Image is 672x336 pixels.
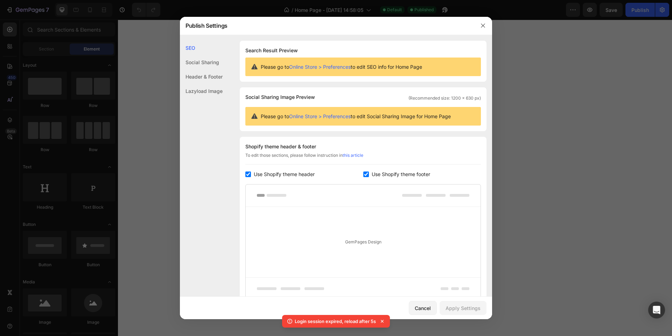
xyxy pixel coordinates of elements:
[180,41,223,55] div: SEO
[180,84,223,98] div: Lazyload Image
[446,304,481,312] div: Apply Settings
[245,142,481,151] div: Shopify theme header & footer
[372,170,430,179] span: Use Shopify theme footer
[180,55,223,69] div: Social Sharing
[245,93,315,101] span: Social Sharing Image Preview
[245,46,481,55] h1: Search Result Preview
[254,170,315,179] span: Use Shopify theme header
[408,95,481,101] span: (Recommended size: 1200 x 630 px)
[180,16,474,35] div: Publish Settings
[289,64,351,70] a: Online Store > Preferences
[180,69,223,84] div: Header & Footer
[648,302,665,318] div: Open Intercom Messenger
[289,113,351,119] a: Online Store > Preferences
[440,301,486,315] button: Apply Settings
[245,152,481,164] div: To edit those sections, please follow instruction in
[295,318,376,325] p: Login session expired, reload after 5s
[246,207,481,277] div: GemPages Design
[415,304,431,312] div: Cancel
[261,63,422,70] span: Please go to to edit SEO info for Home Page
[261,113,451,120] span: Please go to to edit Social Sharing Image for Home Page
[343,153,363,158] a: this article
[409,301,437,315] button: Cancel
